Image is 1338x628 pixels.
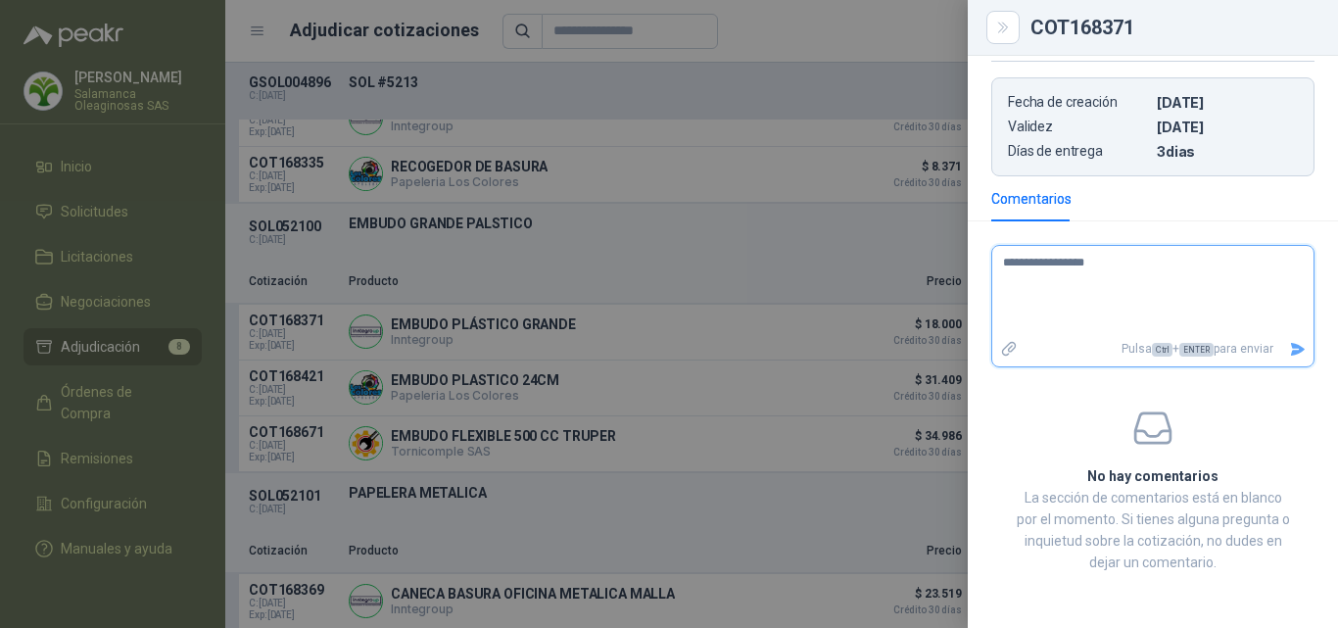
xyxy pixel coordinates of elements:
p: Días de entrega [1008,143,1149,160]
div: COT168371 [1030,18,1314,37]
p: Fecha de creación [1008,94,1149,111]
p: Pulsa + para enviar [1026,332,1282,366]
p: La sección de comentarios está en blanco por el momento. Si tienes alguna pregunta o inquietud so... [1015,487,1291,573]
p: [DATE] [1157,119,1298,135]
p: [DATE] [1157,94,1298,111]
button: Close [991,16,1015,39]
h2: No hay comentarios [1015,465,1291,487]
button: Enviar [1281,332,1314,366]
span: ENTER [1179,343,1214,357]
p: Validez [1008,119,1149,135]
span: Ctrl [1152,343,1172,357]
p: 3 dias [1157,143,1298,160]
div: Comentarios [991,188,1072,210]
